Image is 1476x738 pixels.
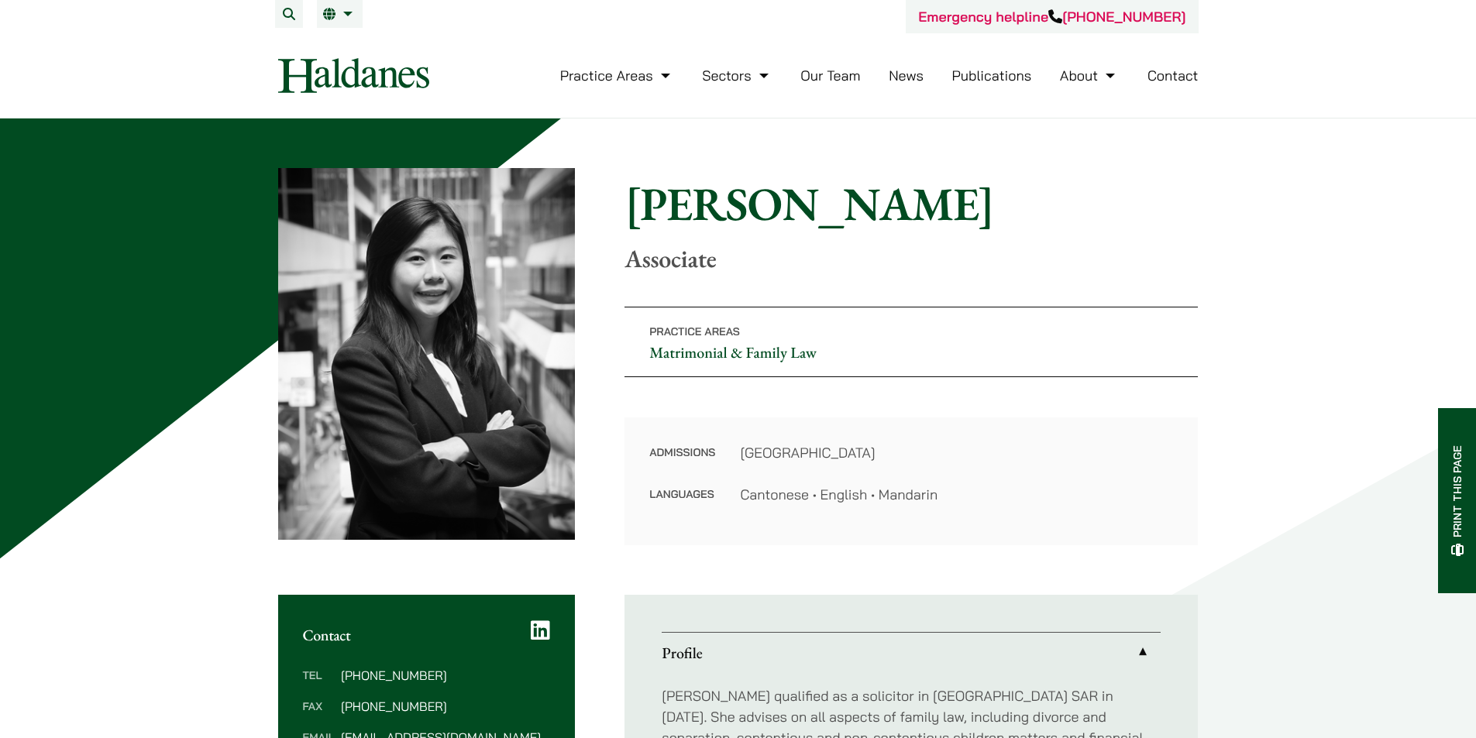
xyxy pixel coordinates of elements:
a: Sectors [702,67,772,84]
a: Practice Areas [560,67,674,84]
a: Publications [952,67,1032,84]
h2: Contact [303,626,551,644]
a: LinkedIn [531,620,550,641]
a: Profile [662,633,1161,673]
dd: [PHONE_NUMBER] [341,669,550,681]
dt: Tel [303,669,335,700]
span: Practice Areas [649,324,740,338]
a: About [1060,67,1119,84]
a: Our Team [800,67,860,84]
h1: [PERSON_NAME] [624,176,1198,232]
a: EN [323,8,356,20]
dt: Admissions [649,442,715,484]
img: Logo of Haldanes [278,58,429,93]
p: Associate [624,244,1198,273]
dd: [GEOGRAPHIC_DATA] [740,442,1173,463]
a: Contact [1147,67,1199,84]
dt: Languages [649,484,715,505]
dt: Fax [303,700,335,731]
dd: Cantonese • English • Mandarin [740,484,1173,505]
a: Emergency helpline[PHONE_NUMBER] [918,8,1185,26]
a: Matrimonial & Family Law [649,342,817,362]
a: News [889,67,924,84]
dd: [PHONE_NUMBER] [341,700,550,712]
